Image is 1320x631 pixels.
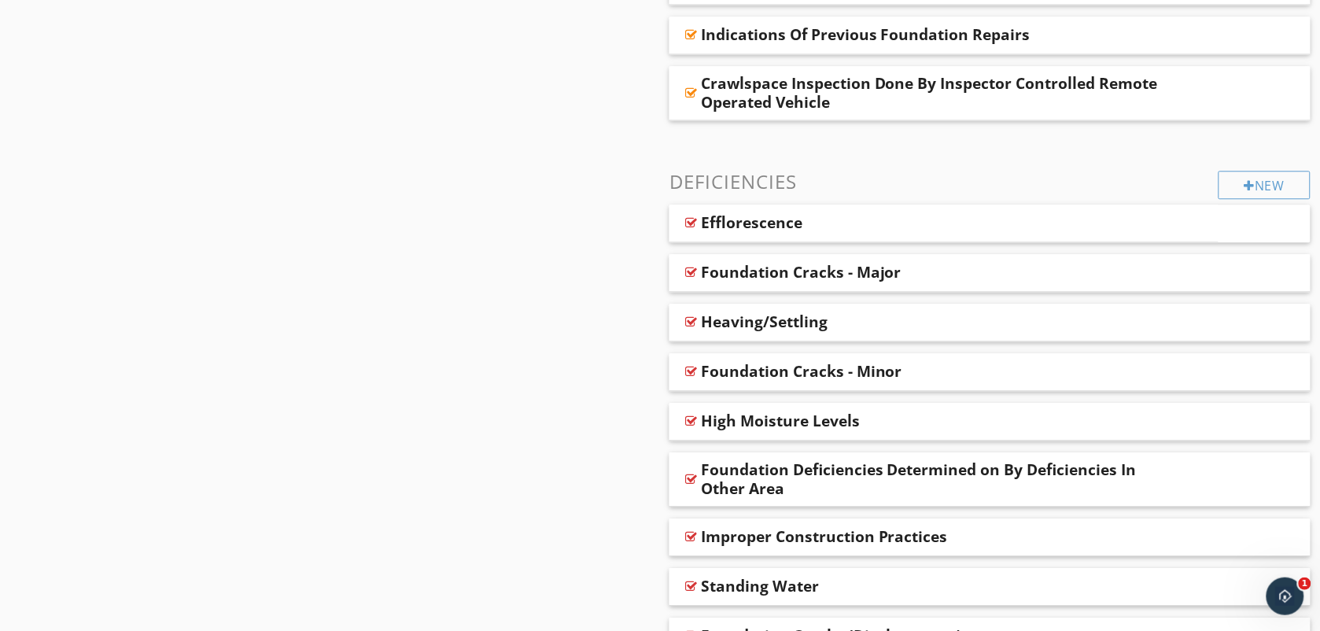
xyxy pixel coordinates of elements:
div: Efflorescence [701,213,802,232]
h3: Deficiencies [669,171,1311,192]
span: 1 [1299,577,1311,590]
div: Crawlspace Inspection Done By Inspector Controlled Remote Operated Vehicle [701,74,1158,112]
div: Heaving/Settling [701,312,828,331]
div: High Moisture Levels [701,411,860,430]
div: Foundation Deficiencies Determined on By Deficiencies In Other Area [701,460,1158,498]
iframe: Intercom live chat [1267,577,1304,615]
div: Indications Of Previous Foundation Repairs [701,25,1031,44]
div: Standing Water [701,577,819,596]
div: Improper Construction Practices [701,527,948,546]
div: Foundation Cracks - Minor [701,362,902,381]
div: New [1219,171,1311,199]
div: Foundation Cracks - Major [701,263,902,282]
